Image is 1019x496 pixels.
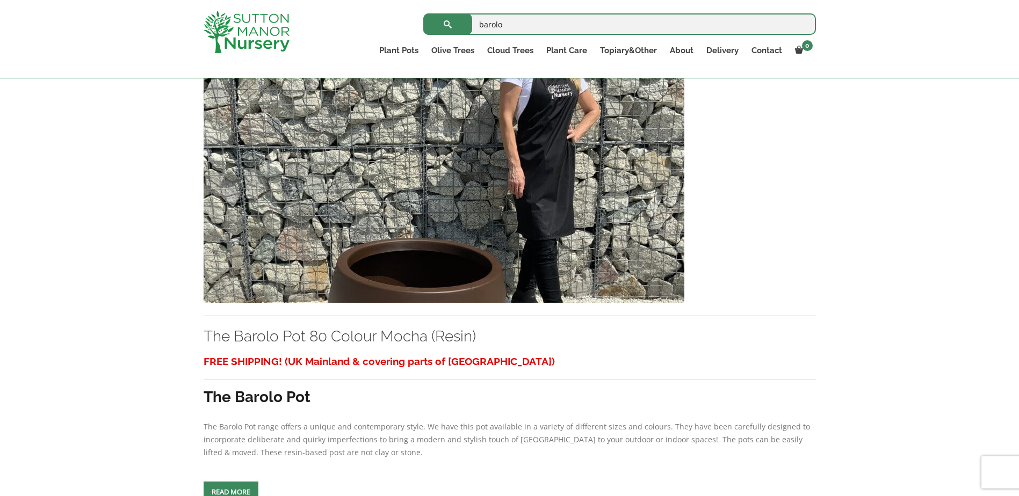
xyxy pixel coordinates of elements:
a: About [663,43,700,58]
a: 0 [789,43,816,58]
div: The Barolo Pot range offers a unique and contemporary style. We have this pot available in a vari... [204,352,816,459]
h3: FREE SHIPPING! (UK Mainland & covering parts of [GEOGRAPHIC_DATA]) [204,352,816,371]
input: Search... [423,13,816,35]
span: 0 [802,40,813,51]
a: Plant Pots [373,43,425,58]
a: The Barolo Pot 80 Colour Mocha (Resin) [204,327,476,345]
a: Topiary&Other [594,43,663,58]
a: Contact [745,43,789,58]
a: Olive Trees [425,43,481,58]
img: The Barolo Pot 80 Colour Mocha (Resin) - IMG 3721 [204,72,684,303]
a: Plant Care [540,43,594,58]
a: Delivery [700,43,745,58]
strong: The Barolo Pot [204,388,310,406]
img: logo [204,11,290,53]
a: The Barolo Pot 80 Colour Mocha (Resin) [204,181,684,192]
a: Cloud Trees [481,43,540,58]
